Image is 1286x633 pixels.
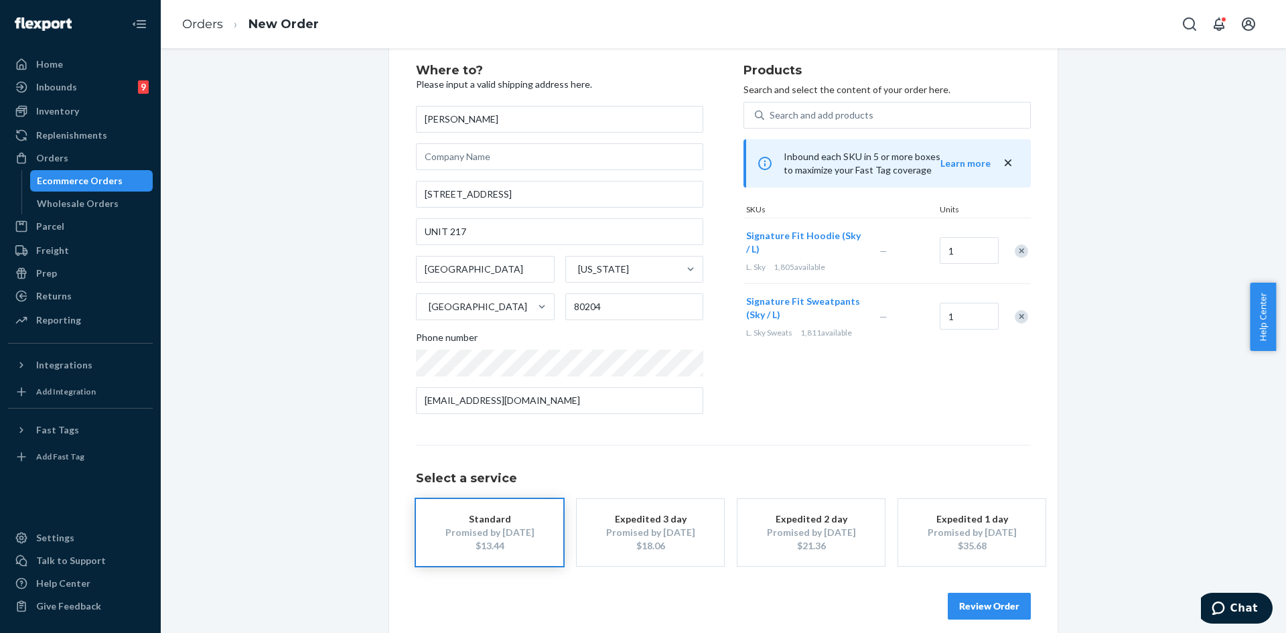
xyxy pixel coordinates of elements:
[940,303,999,330] input: Quantity
[8,309,153,331] a: Reporting
[416,218,703,245] input: Street Address 2 (Optional)
[36,577,90,590] div: Help Center
[8,595,153,617] button: Give Feedback
[416,256,555,283] input: City
[746,328,792,338] span: L. Sky Sweats
[940,157,991,170] button: Learn more
[36,151,68,165] div: Orders
[800,328,852,338] span: 1,811 available
[746,295,860,320] span: Signature Fit Sweatpants (Sky / L)
[1015,310,1028,324] div: Remove Item
[8,285,153,307] a: Returns
[8,354,153,376] button: Integrations
[416,64,703,78] h2: Where to?
[879,311,887,322] span: —
[36,554,106,567] div: Talk to Support
[30,170,153,192] a: Ecommerce Orders
[36,600,101,613] div: Give Feedback
[416,387,703,414] input: Email (Only Required for International)
[743,139,1031,188] div: Inbound each SKU in 5 or more boxes to maximize your Fast Tag coverage
[138,80,149,94] div: 9
[36,129,107,142] div: Replenishments
[743,83,1031,96] p: Search and select the content of your order here.
[8,527,153,549] a: Settings
[1176,11,1203,38] button: Open Search Box
[36,423,79,437] div: Fast Tags
[597,539,704,553] div: $18.06
[416,106,703,133] input: First & Last Name
[758,512,865,526] div: Expedited 2 day
[182,17,223,31] a: Orders
[578,263,629,276] div: [US_STATE]
[774,262,825,272] span: 1,805 available
[948,593,1031,620] button: Review Order
[8,573,153,594] a: Help Center
[8,125,153,146] a: Replenishments
[429,300,527,313] div: [GEOGRAPHIC_DATA]
[436,539,543,553] div: $13.44
[1001,156,1015,170] button: close
[746,262,766,272] span: L. Sky
[1201,593,1273,626] iframe: Opens a widget where you can chat to one of our agents
[171,5,330,44] ol: breadcrumbs
[737,499,885,566] button: Expedited 2 dayPromised by [DATE]$21.36
[8,381,153,403] a: Add Integration
[1206,11,1232,38] button: Open notifications
[565,293,704,320] input: ZIP Code
[8,419,153,441] button: Fast Tags
[248,17,319,31] a: New Order
[36,104,79,118] div: Inventory
[937,204,997,218] div: Units
[37,174,123,188] div: Ecommerce Orders
[126,11,153,38] button: Close Navigation
[8,216,153,237] a: Parcel
[416,499,563,566] button: StandardPromised by [DATE]$13.44
[36,358,92,372] div: Integrations
[8,263,153,284] a: Prep
[918,539,1025,553] div: $35.68
[427,300,429,313] input: [GEOGRAPHIC_DATA]
[36,531,74,545] div: Settings
[37,197,119,210] div: Wholesale Orders
[8,76,153,98] a: Inbounds9
[8,100,153,122] a: Inventory
[746,229,863,256] button: Signature Fit Hoodie (Sky / L)
[743,204,937,218] div: SKUs
[879,245,887,257] span: —
[918,512,1025,526] div: Expedited 1 day
[36,289,72,303] div: Returns
[416,331,478,350] span: Phone number
[36,244,69,257] div: Freight
[577,499,724,566] button: Expedited 3 dayPromised by [DATE]$18.06
[597,526,704,539] div: Promised by [DATE]
[597,512,704,526] div: Expedited 3 day
[1015,244,1028,258] div: Remove Item
[416,78,703,91] p: Please input a valid shipping address here.
[8,550,153,571] button: Talk to Support
[577,263,578,276] input: [US_STATE]
[940,237,999,264] input: Quantity
[898,499,1046,566] button: Expedited 1 dayPromised by [DATE]$35.68
[8,54,153,75] a: Home
[36,220,64,233] div: Parcel
[416,472,1031,486] h1: Select a service
[30,193,153,214] a: Wholesale Orders
[1250,283,1276,351] span: Help Center
[1235,11,1262,38] button: Open account menu
[36,451,84,462] div: Add Fast Tag
[436,526,543,539] div: Promised by [DATE]
[746,230,861,255] span: Signature Fit Hoodie (Sky / L)
[436,512,543,526] div: Standard
[36,267,57,280] div: Prep
[15,17,72,31] img: Flexport logo
[918,526,1025,539] div: Promised by [DATE]
[8,240,153,261] a: Freight
[416,181,703,208] input: Street Address
[743,64,1031,78] h2: Products
[770,109,873,122] div: Search and add products
[758,539,865,553] div: $21.36
[758,526,865,539] div: Promised by [DATE]
[36,58,63,71] div: Home
[416,143,703,170] input: Company Name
